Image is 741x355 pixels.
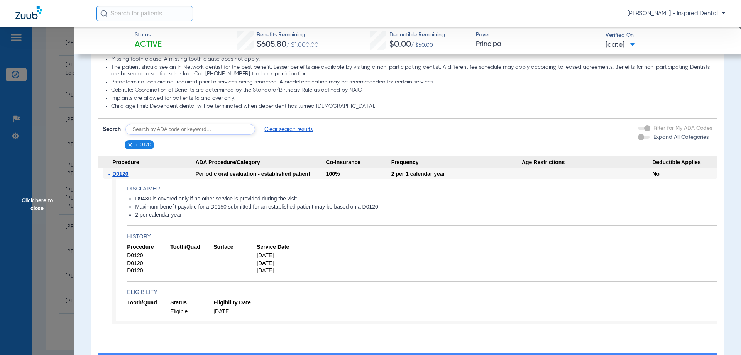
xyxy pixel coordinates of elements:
[213,299,257,306] span: Eligibility Date
[96,6,193,21] input: Search for patients
[476,39,599,49] span: Principal
[127,288,717,296] h4: Eligibility
[127,267,170,274] span: D0120
[257,41,286,49] span: $605.80
[127,299,170,306] span: Tooth/Quad
[135,195,717,202] li: D9430 is covered only if no other service is provided during the visit.
[127,252,170,259] span: D0120
[522,156,652,169] span: Age Restrictions
[111,103,712,110] li: Child age limit: Dependent dental will be terminated when dependent has turned [DEMOGRAPHIC_DATA].
[628,10,726,17] span: [PERSON_NAME] - Inspired Dental
[108,168,113,179] span: -
[135,204,717,211] li: Maximum benefit payable for a D0150 submitted for an established patient may be based on a D0120.
[127,243,170,251] span: Procedure
[15,6,42,19] img: Zuub Logo
[606,31,729,39] span: Verified On
[411,42,433,48] span: / $50.00
[125,124,255,135] input: Search by ADA code or keyword…
[135,212,717,219] li: 2 per calendar year
[257,267,300,274] span: [DATE]
[170,308,213,315] span: Eligible
[213,308,257,315] span: [DATE]
[195,168,326,179] div: Periodic oral evaluation - established patient
[391,156,522,169] span: Frequency
[136,141,151,149] span: d0120
[127,233,717,241] h4: History
[127,142,133,148] img: x.svg
[326,168,391,179] div: 100%
[606,40,635,50] span: [DATE]
[389,31,445,39] span: Deductible Remaining
[213,243,257,251] span: Surface
[652,124,712,132] label: Filter for My ADA Codes
[257,260,300,267] span: [DATE]
[257,31,318,39] span: Benefits Remaining
[652,156,717,169] span: Deductible Applies
[170,299,213,306] span: Status
[476,31,599,39] span: Payer
[112,171,128,177] span: D0120
[257,243,300,251] span: Service Date
[391,168,522,179] div: 2 per 1 calendar year
[127,260,170,267] span: D0120
[127,185,717,193] h4: Disclaimer
[103,126,121,133] span: Search
[135,31,162,39] span: Status
[389,41,411,49] span: $0.00
[100,10,107,17] img: Search Icon
[111,87,712,94] li: Cob rule: Coordination of Benefits are determined by the Standard/Birthday Rule as defined by NAIC
[170,243,213,251] span: Tooth/Quad
[653,134,709,140] span: Expand All Categories
[135,39,162,50] span: Active
[257,252,300,259] span: [DATE]
[286,42,318,48] span: / $1,000.00
[111,56,712,63] li: Missing tooth clause: A missing tooth clause does not apply.
[195,156,326,169] span: ADA Procedure/Category
[111,64,712,78] li: The patient should see an In Network dentist for the best benefit. Lesser benefits are available ...
[652,168,717,179] div: No
[326,156,391,169] span: Co-Insurance
[702,318,741,355] iframe: Chat Widget
[264,126,313,133] span: Clear search results
[111,95,712,102] li: Implants are allowed for patients 16 and over only.
[111,79,712,86] li: Predeterminations are not required prior to services being rendered. A predetermination may be re...
[98,156,196,169] span: Procedure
